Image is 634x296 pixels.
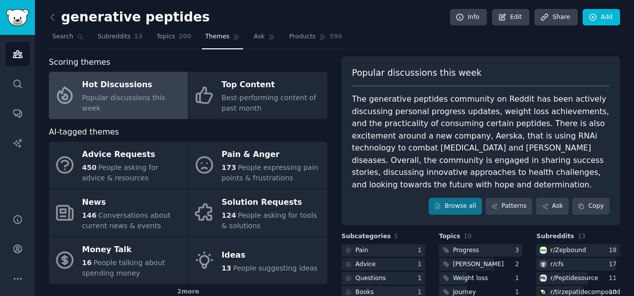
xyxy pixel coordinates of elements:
span: Ask [254,32,265,41]
span: Subreddits [98,32,131,41]
span: 13 [134,32,143,41]
span: 124 [222,211,236,219]
div: Ideas [222,247,318,263]
div: Advice [355,260,376,269]
span: Products [289,32,316,41]
a: Info [450,9,487,26]
div: 1 [515,274,523,283]
div: Top Content [222,77,322,93]
a: [PERSON_NAME]2 [439,258,523,271]
span: 10 [464,233,472,240]
div: Hot Discussions [82,77,183,93]
span: 450 [82,163,97,171]
span: Topics [157,32,175,41]
a: Topics200 [153,29,195,49]
div: 3 [515,246,523,255]
a: Edit [492,9,529,26]
a: Ask [250,29,279,49]
span: 16 [82,259,92,267]
div: The generative peptides community on Reddit has been actively discussing personal progress update... [352,93,610,191]
span: Search [52,32,73,41]
a: Products596 [286,29,345,49]
a: Search [49,29,87,49]
div: r/ Peptidesource [550,274,598,283]
div: 18 [609,246,620,255]
a: Ideas13People suggesting ideas [188,237,327,284]
span: People asking for advice & resources [82,163,158,182]
div: 1 [418,274,425,283]
a: Ask [536,198,569,215]
span: 5 [394,233,398,240]
a: Progress3 [439,244,523,257]
div: Weight loss [453,274,488,283]
div: [PERSON_NAME] [453,260,504,269]
a: Solution Requests124People asking for tools & solutions [188,189,327,237]
div: Money Talk [82,242,183,258]
a: Hot DiscussionsPopular discussions this week [49,72,188,119]
a: Browse all [429,198,482,215]
span: People talking about spending money [82,259,165,277]
div: 11 [609,274,620,283]
a: Pain & Anger173People expressing pain points & frustrations [188,142,327,189]
a: Top ContentBest-performing content of past month [188,72,327,119]
img: Peptidesource [540,275,547,282]
a: Money Talk16People talking about spending money [49,237,188,284]
a: Pain1 [341,244,425,257]
button: Copy [572,198,610,215]
span: Scoring themes [49,56,110,69]
a: Questions1 [341,272,425,285]
div: Progress [453,246,479,255]
span: 146 [82,211,97,219]
span: AI-tagged themes [49,126,119,139]
span: People suggesting ideas [233,264,317,272]
div: Advice Requests [82,147,183,163]
span: 13 [222,264,231,272]
span: Subreddits [536,232,574,241]
div: Pain & Anger [222,147,322,163]
div: r/ cfs [550,260,564,269]
span: Topics [439,232,461,241]
div: News [82,194,183,210]
span: Subcategories [341,232,391,241]
div: Pain [355,246,368,255]
span: 596 [329,32,342,41]
a: Add [583,9,620,26]
div: 1 [418,246,425,255]
div: 17 [609,260,620,269]
a: Patterns [485,198,532,215]
a: Advice Requests450People asking for advice & resources [49,142,188,189]
span: 13 [578,233,586,240]
a: cfsr/cfs17 [536,258,620,271]
div: 2 [515,260,523,269]
div: Questions [355,274,386,283]
div: 1 [418,260,425,269]
h2: generative peptides [49,9,210,25]
div: r/ Zepbound [550,246,586,255]
img: cfs [540,261,547,268]
a: Subreddits13 [94,29,146,49]
span: People expressing pain points & frustrations [222,163,318,182]
a: Share [534,9,577,26]
img: GummySearch logo [6,9,29,26]
span: 173 [222,163,236,171]
img: tirzepatidecompound [540,289,547,296]
span: Themes [205,32,230,41]
a: Advice1 [341,258,425,271]
a: News146Conversations about current news & events [49,189,188,237]
span: Conversations about current news & events [82,211,170,230]
span: People asking for tools & solutions [222,211,317,230]
a: Zepboundr/Zepbound18 [536,244,620,257]
img: Zepbound [540,247,547,254]
a: Weight loss1 [439,272,523,285]
a: Themes [202,29,244,49]
div: Solution Requests [222,194,322,210]
span: 200 [178,32,191,41]
span: Popular discussions this week [82,94,165,112]
a: Peptidesourcer/Peptidesource11 [536,272,620,285]
span: Best-performing content of past month [222,94,317,112]
span: Popular discussions this week [352,67,481,79]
